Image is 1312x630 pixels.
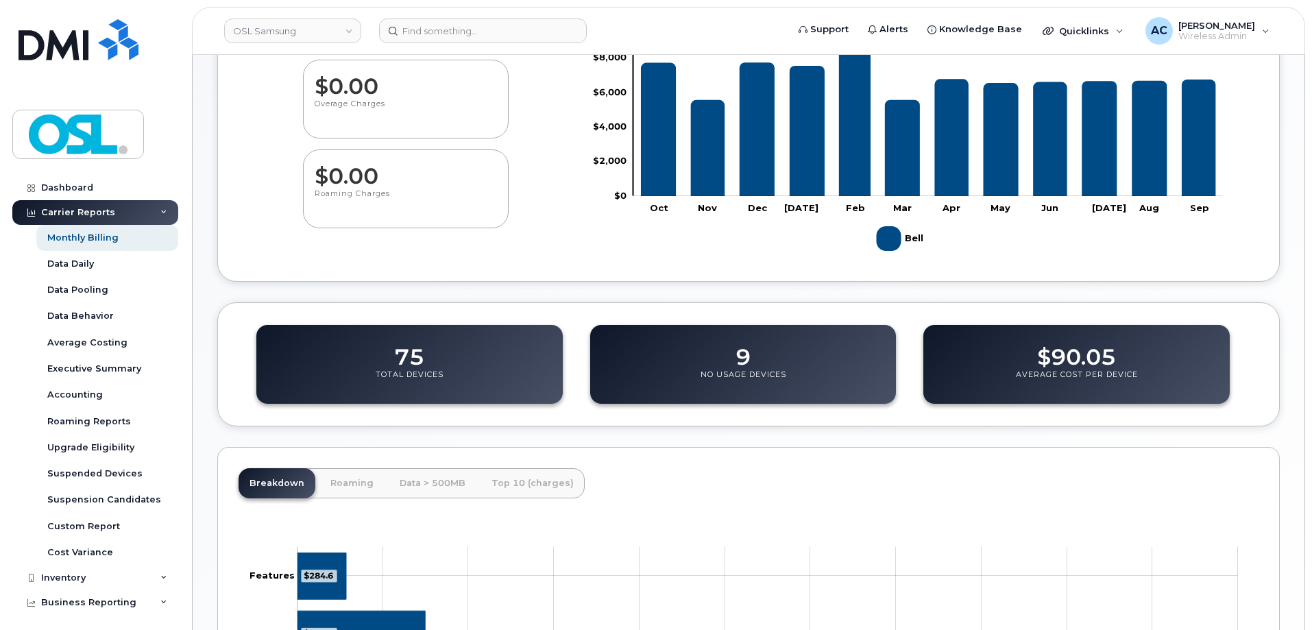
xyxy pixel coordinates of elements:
[698,202,717,213] tspan: Nov
[1190,202,1209,213] tspan: Sep
[379,19,587,43] input: Find something...
[593,51,627,62] tspan: $8,000
[784,202,818,213] tspan: [DATE]
[614,190,627,201] tspan: $0
[991,202,1010,213] tspan: May
[315,99,497,123] p: Overage Charges
[376,369,444,394] p: Total Devices
[593,86,627,97] tspan: $6,000
[858,16,918,43] a: Alerts
[250,570,295,581] tspan: Features
[877,221,927,256] g: Legend
[1139,202,1159,213] tspan: Aug
[942,202,960,213] tspan: Apr
[810,23,849,36] span: Support
[748,202,768,213] tspan: Dec
[1041,202,1058,213] tspan: Jun
[304,570,333,581] tspan: $284.6
[315,189,497,213] p: Roaming Charges
[641,2,1215,196] g: Bell
[650,202,668,213] tspan: Oct
[918,16,1032,43] a: Knowledge Base
[1016,369,1138,394] p: Average Cost Per Device
[593,121,627,132] tspan: $4,000
[593,155,627,166] tspan: $2,000
[319,468,385,498] a: Roaming
[1059,25,1109,36] span: Quicklinks
[1151,23,1167,39] span: AC
[1033,17,1133,45] div: Quicklinks
[224,19,361,43] a: OSL Samsung
[939,23,1022,36] span: Knowledge Base
[736,331,751,369] dd: 9
[315,150,497,189] dd: $0.00
[239,468,315,498] a: Breakdown
[1092,202,1126,213] tspan: [DATE]
[1136,17,1279,45] div: Avnish Choudhary
[701,369,786,394] p: No Usage Devices
[389,468,476,498] a: Data > 500MB
[1178,31,1255,42] span: Wireless Admin
[481,468,585,498] a: Top 10 (charges)
[877,221,927,256] g: Bell
[1178,20,1255,31] span: [PERSON_NAME]
[315,60,497,99] dd: $0.00
[846,202,865,213] tspan: Feb
[893,202,912,213] tspan: Mar
[394,331,424,369] dd: 75
[1037,331,1116,369] dd: $90.05
[879,23,908,36] span: Alerts
[789,16,858,43] a: Support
